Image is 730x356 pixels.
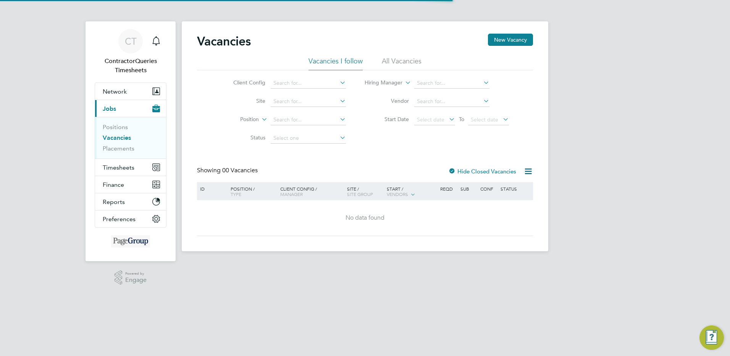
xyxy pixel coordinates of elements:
[103,105,116,112] span: Jobs
[95,83,166,100] button: Network
[414,78,489,89] input: Search for...
[115,270,147,285] a: Powered byEngage
[280,191,303,197] span: Manager
[221,134,265,141] label: Status
[359,79,402,87] label: Hiring Manager
[215,116,259,123] label: Position
[198,214,532,222] div: No data found
[438,182,458,195] div: Reqd
[499,182,532,195] div: Status
[125,277,147,283] span: Engage
[103,181,124,188] span: Finance
[365,116,409,123] label: Start Date
[231,191,241,197] span: Type
[347,191,373,197] span: Site Group
[271,96,346,107] input: Search for...
[95,100,166,117] button: Jobs
[385,182,438,201] div: Start /
[95,159,166,176] button: Timesheets
[271,115,346,125] input: Search for...
[111,235,150,248] img: michaelpageint-logo-retina.png
[365,97,409,104] label: Vendor
[86,21,176,261] nav: Main navigation
[271,78,346,89] input: Search for...
[125,270,147,277] span: Powered by
[699,325,724,350] button: Engage Resource Center
[414,96,489,107] input: Search for...
[221,97,265,104] label: Site
[103,134,131,141] a: Vacancies
[95,29,166,75] a: CTContractorQueries Timesheets
[278,182,345,201] div: Client Config /
[221,79,265,86] label: Client Config
[95,193,166,210] button: Reports
[417,116,444,123] span: Select date
[95,210,166,227] button: Preferences
[197,34,251,49] h2: Vacancies
[198,182,225,195] div: ID
[125,36,137,46] span: CT
[95,57,166,75] span: ContractorQueries Timesheets
[95,117,166,159] div: Jobs
[225,182,278,201] div: Position /
[387,191,408,197] span: Vendors
[95,235,166,248] a: Go to home page
[95,176,166,193] button: Finance
[457,114,467,124] span: To
[222,167,258,174] span: 00 Vacancies
[103,164,134,171] span: Timesheets
[308,57,363,70] li: Vacancies I follow
[478,182,498,195] div: Conf
[103,215,136,223] span: Preferences
[345,182,385,201] div: Site /
[271,133,346,144] input: Select one
[103,198,125,206] span: Reports
[197,167,259,175] div: Showing
[382,57,422,70] li: All Vacancies
[488,34,533,46] button: New Vacancy
[103,123,128,131] a: Positions
[103,145,134,152] a: Placements
[103,88,127,95] span: Network
[471,116,498,123] span: Select date
[448,168,516,175] label: Hide Closed Vacancies
[459,182,478,195] div: Sub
